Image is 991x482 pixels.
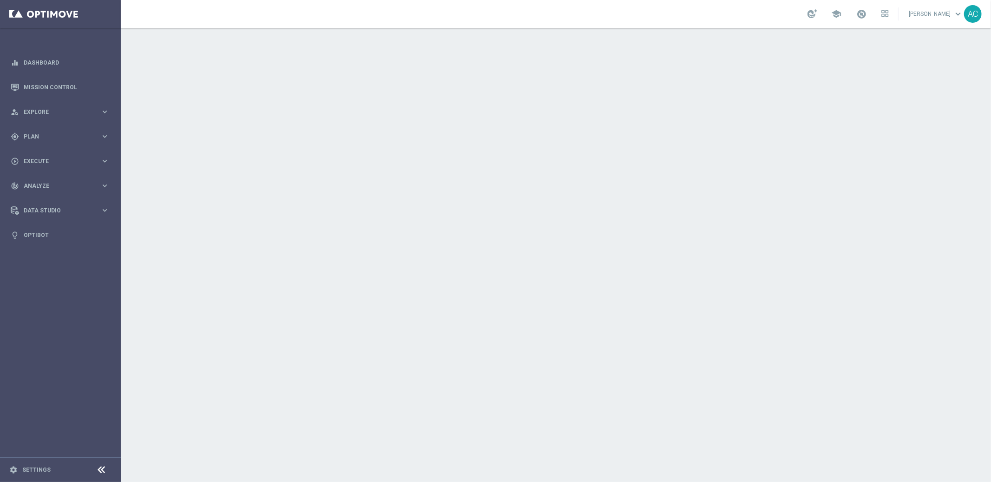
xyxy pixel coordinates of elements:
[24,50,109,75] a: Dashboard
[100,107,109,116] i: keyboard_arrow_right
[24,75,109,99] a: Mission Control
[10,59,110,66] button: equalizer Dashboard
[10,207,110,214] button: Data Studio keyboard_arrow_right
[953,9,963,19] span: keyboard_arrow_down
[10,108,110,116] button: person_search Explore keyboard_arrow_right
[11,182,100,190] div: Analyze
[831,9,841,19] span: school
[100,206,109,215] i: keyboard_arrow_right
[11,223,109,247] div: Optibot
[22,467,51,473] a: Settings
[10,231,110,239] button: lightbulb Optibot
[24,158,100,164] span: Execute
[10,84,110,91] button: Mission Control
[24,208,100,213] span: Data Studio
[24,183,100,189] span: Analyze
[11,50,109,75] div: Dashboard
[11,108,19,116] i: person_search
[9,466,18,474] i: settings
[11,108,100,116] div: Explore
[11,182,19,190] i: track_changes
[964,5,982,23] div: AC
[11,59,19,67] i: equalizer
[24,223,109,247] a: Optibot
[11,231,19,239] i: lightbulb
[11,157,100,165] div: Execute
[11,75,109,99] div: Mission Control
[908,7,964,21] a: [PERSON_NAME]keyboard_arrow_down
[10,182,110,190] button: track_changes Analyze keyboard_arrow_right
[100,181,109,190] i: keyboard_arrow_right
[24,109,100,115] span: Explore
[11,206,100,215] div: Data Studio
[11,132,100,141] div: Plan
[11,132,19,141] i: gps_fixed
[11,157,19,165] i: play_circle_outline
[100,132,109,141] i: keyboard_arrow_right
[100,157,109,165] i: keyboard_arrow_right
[10,158,110,165] button: play_circle_outline Execute keyboard_arrow_right
[24,134,100,139] span: Plan
[10,133,110,140] button: gps_fixed Plan keyboard_arrow_right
